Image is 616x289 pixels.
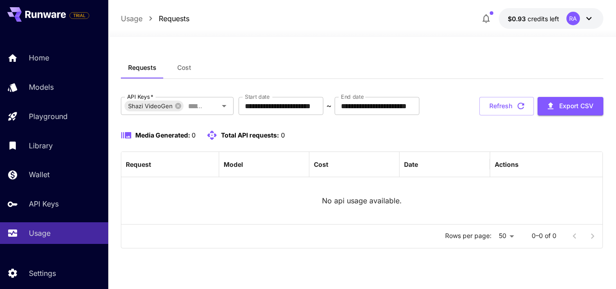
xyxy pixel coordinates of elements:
p: No api usage available. [322,195,402,206]
span: Cost [177,64,191,72]
span: $0.93 [508,15,528,23]
p: Models [29,82,54,92]
p: Playground [29,111,68,122]
p: API Keys [29,198,59,209]
div: Date [404,161,418,168]
span: Shazi VideoGen [124,101,176,111]
nav: breadcrumb [121,13,189,24]
div: Request [126,161,151,168]
label: API Keys [127,93,153,101]
button: $0.9298RA [499,8,603,29]
span: 0 [192,131,196,139]
div: Actions [495,161,519,168]
div: $0.9298 [508,14,559,23]
button: Refresh [479,97,534,115]
span: credits left [528,15,559,23]
label: Start date [245,93,270,101]
p: ~ [326,101,331,111]
span: Add your payment card to enable full platform functionality. [69,10,89,21]
button: Export CSV [538,97,603,115]
span: 0 [281,131,285,139]
p: Usage [29,228,51,239]
div: 50 [495,229,517,243]
span: Media Generated: [135,131,190,139]
div: RA [566,12,580,25]
label: End date [341,93,363,101]
p: Wallet [29,169,50,180]
div: Shazi VideoGen [124,101,184,111]
p: Home [29,52,49,63]
span: Total API requests: [221,131,279,139]
p: 0–0 of 0 [532,231,556,240]
a: Requests [159,13,189,24]
span: Requests [128,64,156,72]
p: Library [29,140,53,151]
p: Rows per page: [445,231,492,240]
button: Open [218,100,230,112]
a: Usage [121,13,143,24]
span: TRIAL [70,12,89,19]
div: Model [224,161,243,168]
div: Cost [314,161,328,168]
p: Settings [29,268,56,279]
